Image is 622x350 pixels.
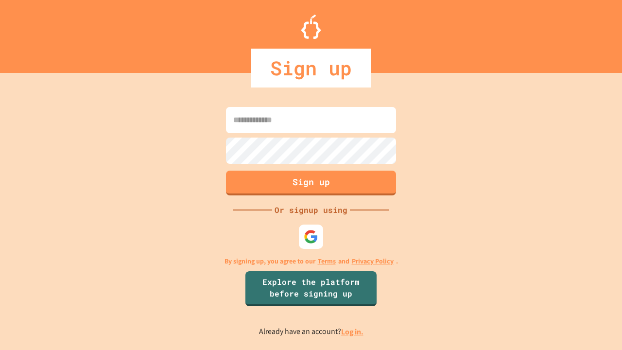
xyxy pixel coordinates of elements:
[341,327,363,337] a: Log in.
[245,271,377,306] a: Explore the platform before signing up
[272,204,350,216] div: Or signup using
[225,256,398,266] p: By signing up, you agree to our and .
[259,326,363,338] p: Already have an account?
[226,171,396,195] button: Sign up
[318,256,336,266] a: Terms
[301,15,321,39] img: Logo.svg
[304,229,318,244] img: google-icon.svg
[251,49,371,87] div: Sign up
[352,256,394,266] a: Privacy Policy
